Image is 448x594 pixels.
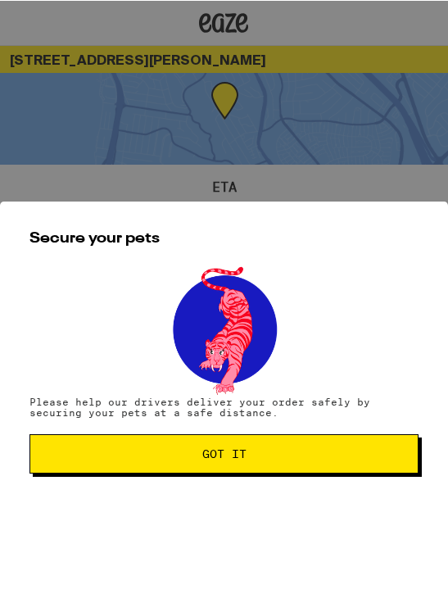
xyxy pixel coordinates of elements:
span: Hi. Need any help? [10,11,118,25]
p: Please help our drivers deliver your order safely by securing your pets at a safe distance. [29,397,419,418]
button: Got it [29,434,419,474]
img: pets [157,262,292,397]
h2: Secure your pets [29,231,419,246]
span: Got it [202,448,247,460]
